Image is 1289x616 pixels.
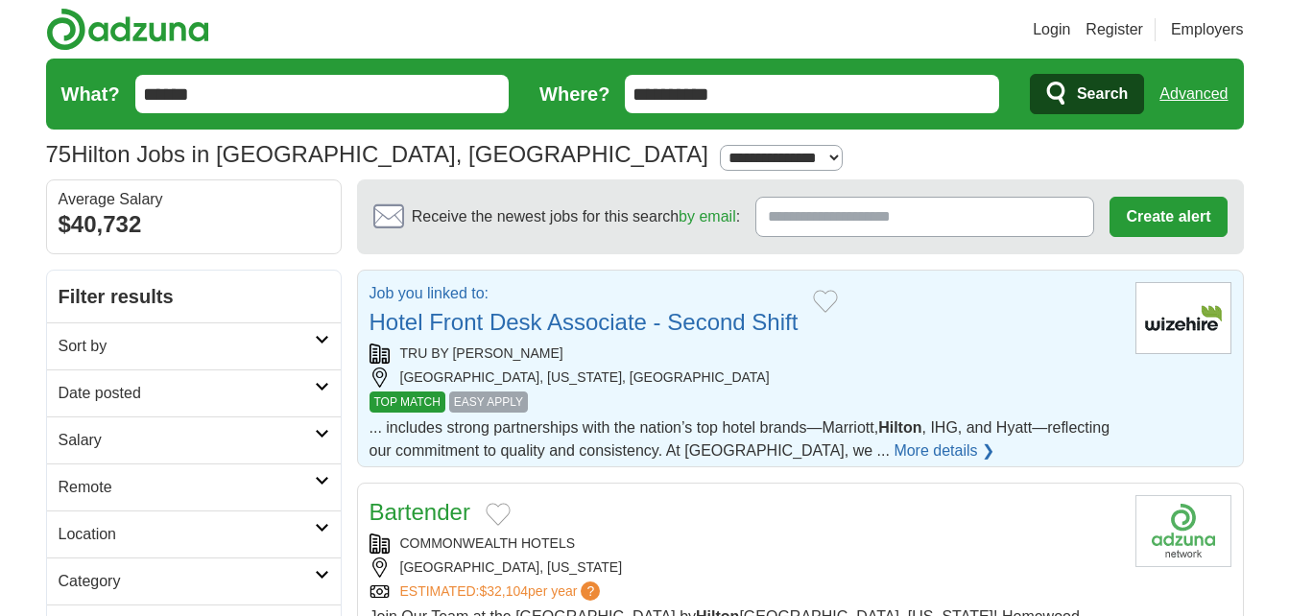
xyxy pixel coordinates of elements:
[1086,18,1143,41] a: Register
[370,391,445,413] span: TOP MATCH
[370,533,1120,554] div: COMMONWEALTH HOTELS
[679,208,736,225] a: by email
[813,290,838,313] button: Add to favorite jobs
[59,335,315,358] h2: Sort by
[47,322,341,369] a: Sort by
[370,557,1120,578] div: [GEOGRAPHIC_DATA], [US_STATE]
[878,419,921,436] strong: Hilton
[59,382,315,405] h2: Date posted
[486,503,511,526] button: Add to favorite jobs
[47,416,341,463] a: Salary
[400,581,605,602] a: ESTIMATED:$32,104per year?
[46,137,72,172] span: 75
[1135,495,1231,567] img: Company logo
[46,141,708,167] h1: Hilton Jobs in [GEOGRAPHIC_DATA], [GEOGRAPHIC_DATA]
[47,557,341,604] a: Category
[894,439,994,462] a: More details ❯
[370,367,1120,388] div: [GEOGRAPHIC_DATA], [US_STATE], [GEOGRAPHIC_DATA]
[59,570,315,593] h2: Category
[46,8,209,51] img: Adzuna logo
[412,205,740,228] span: Receive the newest jobs for this search :
[59,429,315,452] h2: Salary
[539,80,609,108] label: Where?
[59,192,329,207] div: Average Salary
[1135,282,1231,354] img: Company logo
[1030,74,1144,114] button: Search
[581,581,600,601] span: ?
[370,499,470,525] a: Bartender
[47,463,341,510] a: Remote
[1110,197,1227,237] button: Create alert
[47,510,341,557] a: Location
[370,309,799,335] a: Hotel Front Desk Associate - Second Shift
[370,419,1110,459] span: ... includes strong partnerships with the nation’s top hotel brands—Marriott, , IHG, and Hyatt—re...
[59,476,315,499] h2: Remote
[1171,18,1244,41] a: Employers
[479,583,528,599] span: $32,104
[47,271,341,322] h2: Filter results
[370,344,1120,364] div: TRU BY [PERSON_NAME]
[370,282,799,305] p: Job you linked to:
[59,523,315,546] h2: Location
[1159,75,1228,113] a: Advanced
[47,369,341,416] a: Date posted
[1077,75,1128,113] span: Search
[59,207,329,242] div: $40,732
[449,391,528,413] span: EASY APPLY
[61,80,120,108] label: What?
[1033,18,1070,41] a: Login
